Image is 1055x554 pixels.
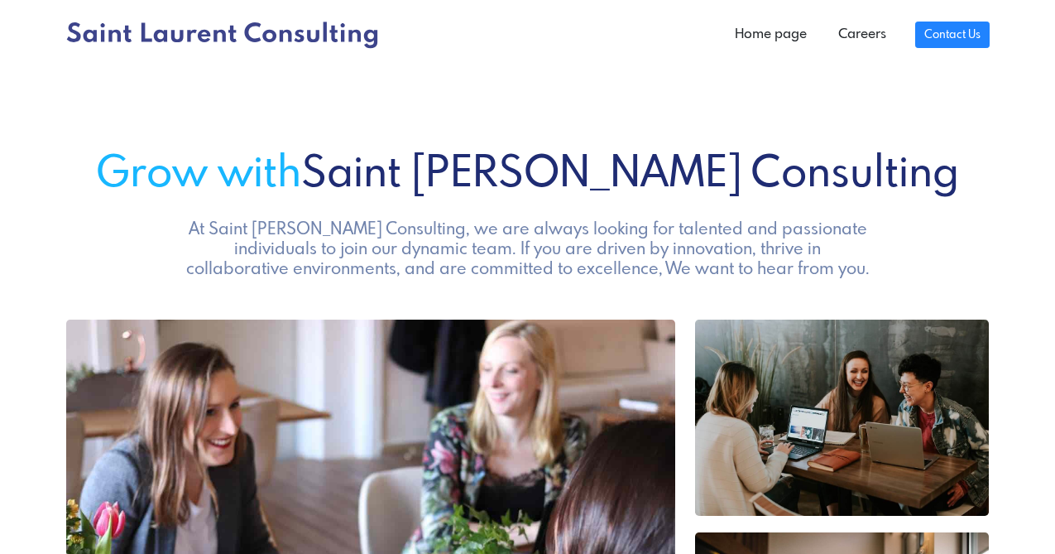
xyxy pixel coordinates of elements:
a: Home page [719,18,822,51]
a: Careers [822,18,902,51]
span: Grow with [96,153,301,196]
h5: At Saint [PERSON_NAME] Consulting, we are always looking for talented and passionate individuals ... [181,220,874,280]
h1: Saint [PERSON_NAME] Consulting [66,150,990,200]
a: Contact Us [915,22,989,48]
